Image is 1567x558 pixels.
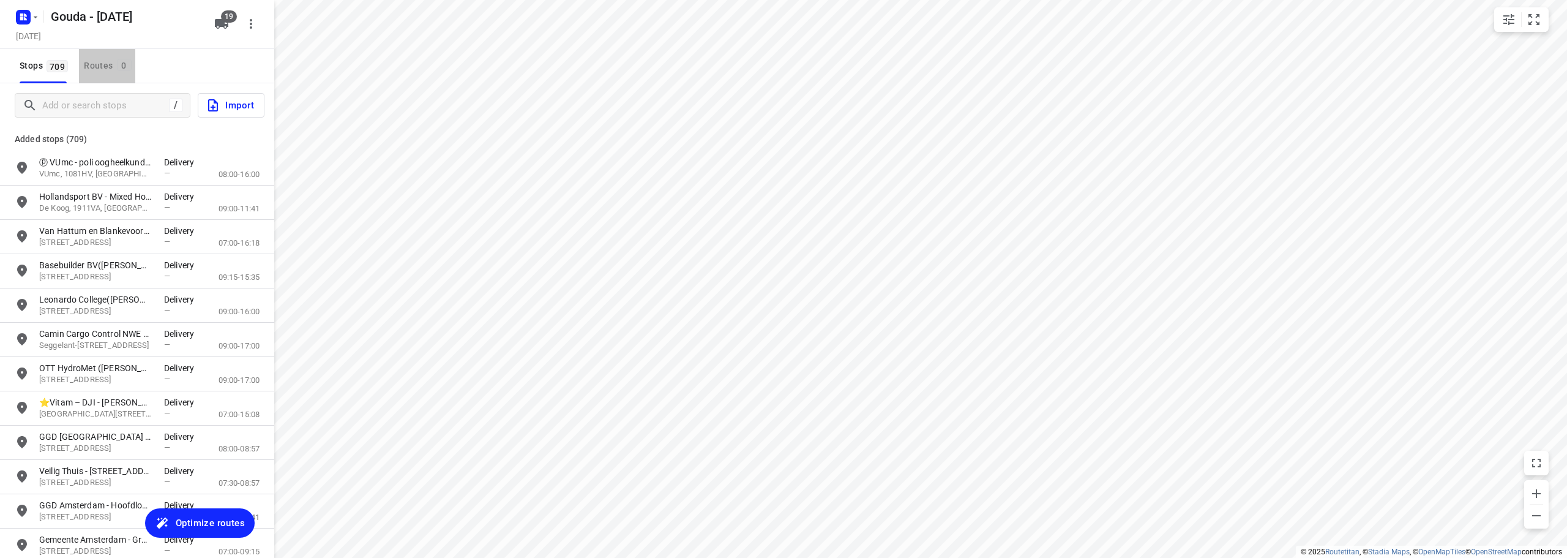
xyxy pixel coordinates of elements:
[1418,548,1465,556] a: OpenMapTiles
[164,396,201,409] p: Delivery
[164,203,170,212] span: —
[219,340,260,352] p: 09:00-17:00
[219,443,260,455] p: 08:00-08:57
[164,443,170,452] span: —
[164,374,170,383] span: —
[219,271,260,284] p: 09:15-15:35
[1325,548,1359,556] a: Routetitan
[39,443,152,454] p: Valckenierstraat 2, 1018XG, Amsterdam, NL
[164,237,170,246] span: —
[164,477,170,486] span: —
[219,168,260,181] p: 08:00-16:00
[39,374,152,386] p: Delftechpark 36, 2628XH, Delft, NL
[1471,548,1522,556] a: OpenStreetMap
[219,546,260,558] p: 07:00-09:15
[219,374,260,386] p: 09:00-17:00
[1522,7,1546,32] button: Fit zoom
[1494,7,1549,32] div: small contained button group
[117,59,132,71] span: 0
[176,515,245,531] span: Optimize routes
[206,97,254,113] span: Import
[39,203,152,214] p: De Koog, 1911VA, Uitgeest, NL
[39,362,152,374] p: OTT HydroMet (Carel van Jaarsveld)
[39,156,152,168] p: ⓟ VUmc - poli oogheelkunde recR(Lucienne van Dijk)
[39,465,152,477] p: Veilig Thuis - Valckenierstraat 4(Jolanda Huf)
[11,29,46,43] h5: Project date
[1368,548,1410,556] a: Stadia Maps
[164,340,170,349] span: —
[164,190,201,203] p: Delivery
[164,499,201,511] p: Delivery
[39,293,152,306] p: Leonardo College(Femke Batteram)
[164,156,201,168] p: Delivery
[39,431,152,443] p: GGD Amsterdam - Geïntegreerde Voorzieningen - Locatie Centrum(Simone van Es)
[39,396,152,409] p: ⭐Vitam – DJI - Herman Gorter Complex(Annemiek Wanders)
[39,409,152,420] p: Herman Gorterstraat 75, 3511EW, Utrecht, NL
[164,546,170,555] span: —
[47,60,68,72] span: 709
[39,328,152,340] p: Camin Cargo Control NWE B.V. (Mohammed Lekfif)
[221,10,237,23] span: 19
[39,499,152,511] p: GGD Amsterdam - Hoofdlocatie(Karin van Eikeren)
[39,190,152,203] p: Hollandsport BV - Mixed Hockeyclub Uitgeest(Arjette Arkesteijn)
[164,409,170,418] span: —
[39,340,152,352] p: Seggelant-Zuid 10, 3237ME, Vierpolders, NL
[164,328,201,340] p: Delivery
[239,12,263,36] button: More
[219,409,260,421] p: 07:00-15:08
[164,293,201,306] p: Delivery
[39,533,152,546] p: Gemeente Amsterdam - Grond en Ontwikkeling - Weesperplein 8(Merza Maaswinkel)
[164,306,170,315] span: —
[219,477,260,489] p: 07:30-08:57
[198,93,264,118] button: Import
[39,511,152,523] p: Nieuwe Achtergracht 100, 1018WT, Amsterdam, NL
[39,168,152,180] p: VUmc, 1081HV, [GEOGRAPHIC_DATA], [GEOGRAPHIC_DATA]
[164,362,201,374] p: Delivery
[219,237,260,249] p: 07:00-16:18
[164,259,201,271] p: Delivery
[164,533,201,546] p: Delivery
[219,203,260,215] p: 09:00-11:41
[190,93,264,118] a: Import
[164,225,201,237] p: Delivery
[39,271,152,283] p: Parijsboulevard 143b, 3541CS, Utrecht, NL
[145,508,255,538] button: Optimize routes
[169,99,182,112] div: /
[15,132,260,146] p: Added stops (709)
[39,477,152,489] p: Valckenierstraat 4, 1018XG, Amsterdam, NL
[1497,7,1521,32] button: Map settings
[84,58,135,74] div: Routes
[164,431,201,443] p: Delivery
[39,225,152,237] p: Van Hattum en Blankevoort - Heemstede - Hoofdkeet Combinatie Cruquiusbruggen(Jelle Fenger)
[20,58,72,74] span: Stops
[164,465,201,477] p: Delivery
[1301,548,1562,556] li: © 2025 , © , © © contributors
[42,96,169,115] input: Add or search stops
[164,168,170,178] span: —
[209,12,234,36] button: 19
[39,546,152,557] p: Weesperplein 8, 1018XA, Amsterdam, NL
[46,7,204,26] h5: Rename
[39,237,152,249] p: Cruquiusweg 200, 2103LW, Heemstede, NL
[164,271,170,281] span: —
[219,306,260,318] p: 09:00-16:00
[39,306,152,317] p: Telderskade 48, 2321TE, Leiden, NL
[39,259,152,271] p: Basebuilder BV(Joep van den Heuvel)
